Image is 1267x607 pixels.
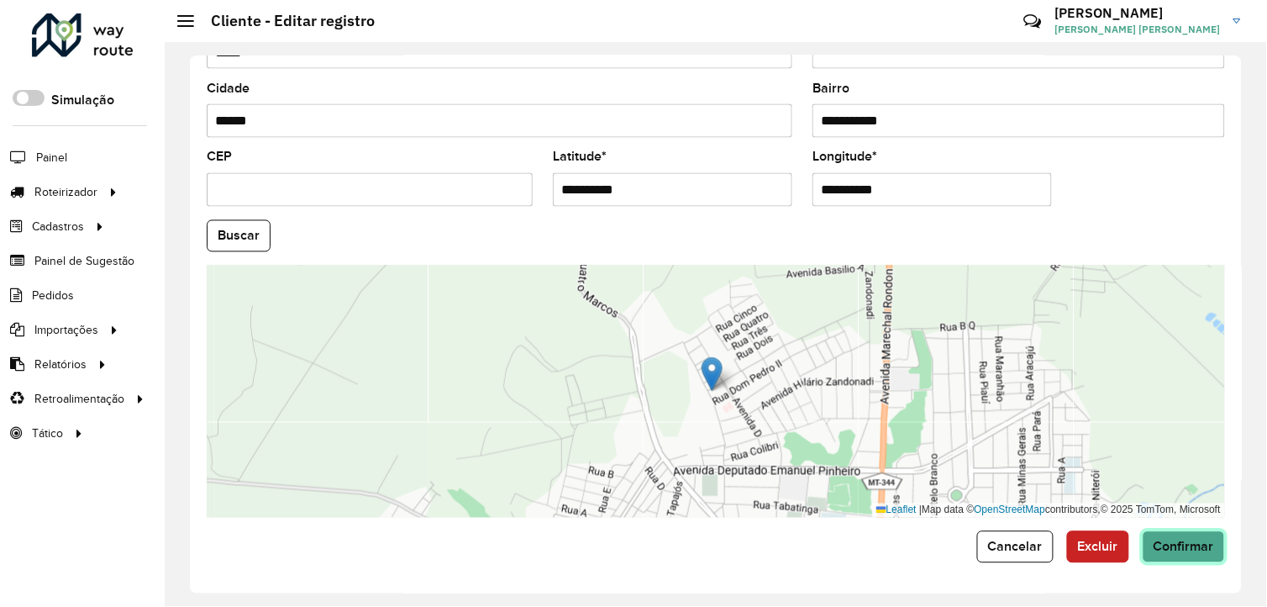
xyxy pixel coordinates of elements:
[36,149,67,166] span: Painel
[34,252,134,270] span: Painel de Sugestão
[702,357,723,392] img: Marker
[975,504,1046,516] a: OpenStreetMap
[1015,3,1051,40] a: Contato Rápido
[34,321,98,339] span: Importações
[988,540,1043,554] span: Cancelar
[207,147,232,167] label: CEP
[812,147,877,167] label: Longitude
[207,220,271,252] button: Buscar
[32,425,63,442] span: Tático
[1143,531,1225,563] button: Confirmar
[194,12,375,30] h2: Cliente - Editar registro
[34,390,124,408] span: Retroalimentação
[1154,540,1214,554] span: Confirmar
[1055,5,1221,21] h3: [PERSON_NAME]
[32,287,74,304] span: Pedidos
[876,504,917,516] a: Leaflet
[872,504,1225,518] div: Map data © contributors,© 2025 TomTom, Microsoft
[1067,531,1129,563] button: Excluir
[553,147,607,167] label: Latitude
[1055,22,1221,37] span: [PERSON_NAME] [PERSON_NAME]
[34,183,97,201] span: Roteirizador
[977,531,1054,563] button: Cancelar
[32,218,84,235] span: Cadastros
[1078,540,1118,554] span: Excluir
[919,504,922,516] span: |
[51,90,114,110] label: Simulação
[34,356,87,373] span: Relatórios
[812,78,849,98] label: Bairro
[207,78,250,98] label: Cidade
